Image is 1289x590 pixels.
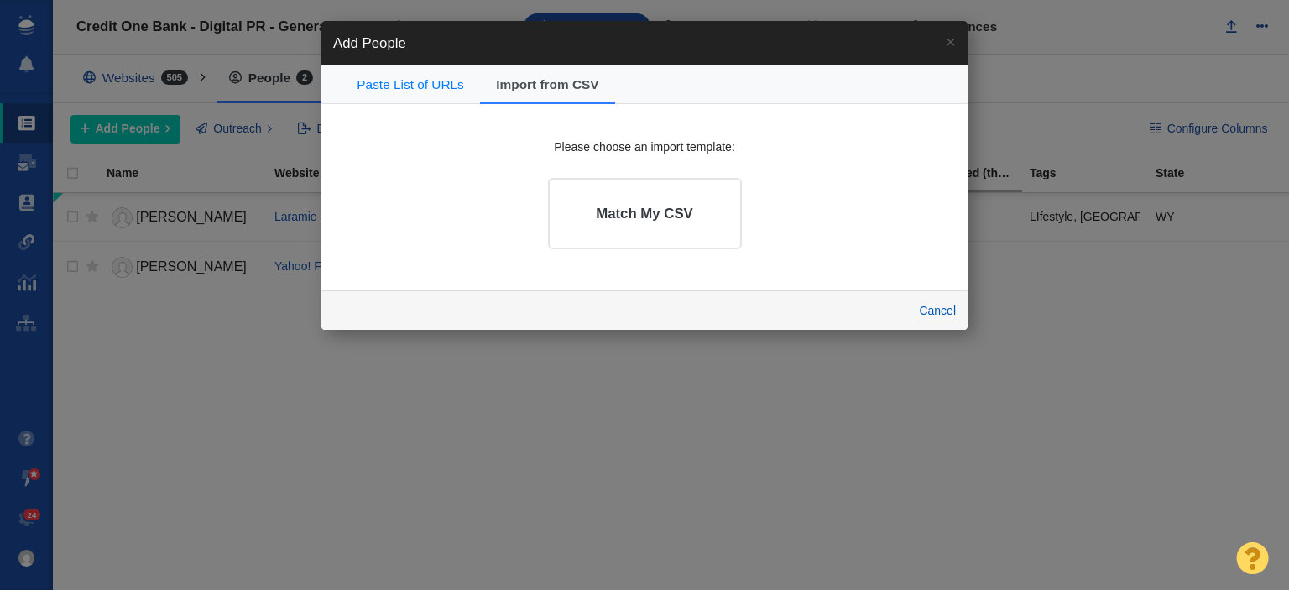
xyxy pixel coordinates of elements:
div: Please choose an import template: [357,139,932,154]
a: Import from CSV [480,65,615,105]
span: Add People [333,35,406,51]
a: Paste List of URLs [341,65,480,105]
a: Cancel [919,304,956,317]
a: × [934,21,968,62]
a: Match My CSV [548,178,742,249]
h4: Match My CSV [596,206,693,222]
